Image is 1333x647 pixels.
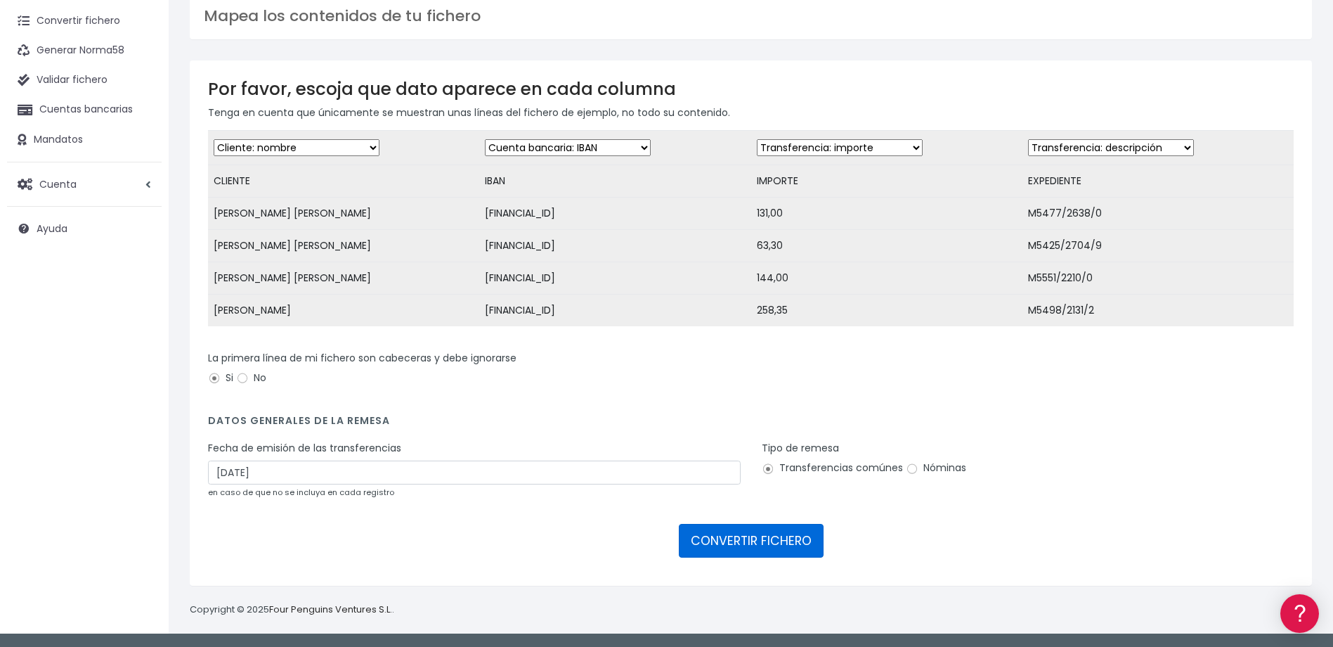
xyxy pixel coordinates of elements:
[14,98,267,111] div: Información general
[208,351,516,366] label: La primera línea de mi fichero son cabeceras y debe ignorarse
[1022,230,1294,262] td: M5425/2704/9
[14,155,267,169] div: Convertir ficheros
[751,165,1022,198] td: IMPORTE
[14,243,267,265] a: Perfiles de empresas
[236,371,266,385] label: No
[208,487,394,498] small: en caso de que no se incluya en cada registro
[208,79,1294,99] h3: Por favor, escoja que dato aparece en cada columna
[479,230,750,262] td: [FINANCIAL_ID]
[751,295,1022,327] td: 258,35
[479,165,750,198] td: IBAN
[208,371,233,385] label: Si
[479,295,750,327] td: [FINANCIAL_ID]
[14,359,267,381] a: API
[208,441,401,456] label: Fecha de emisión de las transferencias
[762,461,903,475] label: Transferencias comúnes
[7,6,162,36] a: Convertir fichero
[39,177,77,191] span: Cuenta
[479,198,750,230] td: [FINANCIAL_ID]
[208,230,479,262] td: [PERSON_NAME] [PERSON_NAME]
[479,262,750,295] td: [FINANCIAL_ID]
[1022,198,1294,230] td: M5477/2638/0
[7,125,162,155] a: Mandatos
[1022,262,1294,295] td: M5551/2210/0
[190,603,394,617] p: Copyright © 2025 .
[751,262,1022,295] td: 144,00
[679,524,824,558] button: CONVERTIR FICHERO
[269,603,392,616] a: Four Penguins Ventures S.L.
[7,214,162,243] a: Ayuda
[193,405,271,418] a: POWERED BY ENCHANT
[14,200,267,222] a: Problemas habituales
[906,461,966,475] label: Nóminas
[7,169,162,199] a: Cuenta
[14,178,267,200] a: Formatos
[204,7,1298,25] h3: Mapea los contenidos de tu fichero
[762,441,839,456] label: Tipo de remesa
[7,36,162,65] a: Generar Norma58
[14,302,267,323] a: General
[751,198,1022,230] td: 131,00
[14,338,267,351] div: Programadores
[208,262,479,295] td: [PERSON_NAME] [PERSON_NAME]
[7,95,162,124] a: Cuentas bancarias
[37,222,67,236] span: Ayuda
[14,222,267,243] a: Videotutoriales
[1022,165,1294,198] td: EXPEDIENTE
[14,120,267,141] a: Información general
[7,65,162,95] a: Validar fichero
[208,415,1294,434] h4: Datos generales de la remesa
[14,376,267,401] button: Contáctanos
[208,105,1294,120] p: Tenga en cuenta que únicamente se muestran unas líneas del fichero de ejemplo, no todo su contenido.
[208,295,479,327] td: [PERSON_NAME]
[1022,295,1294,327] td: M5498/2131/2
[208,198,479,230] td: [PERSON_NAME] [PERSON_NAME]
[14,279,267,293] div: Facturación
[208,165,479,198] td: CLIENTE
[751,230,1022,262] td: 63,30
